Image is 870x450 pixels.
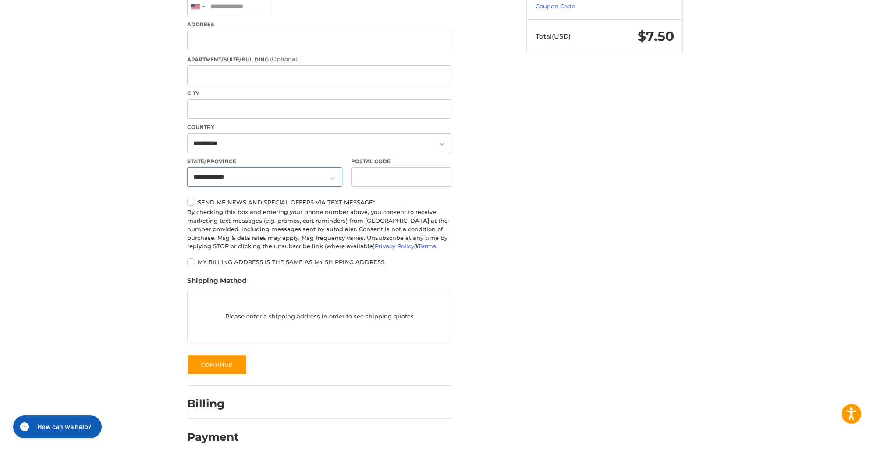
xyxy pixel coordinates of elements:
iframe: Gorgias live chat messenger [9,412,104,441]
label: Postal Code [351,157,452,165]
label: Apartment/Suite/Building [187,55,451,64]
label: My billing address is the same as my shipping address. [187,258,451,265]
h2: Payment [187,430,239,444]
span: Total (USD) [536,32,571,40]
button: Continue [187,354,247,375]
label: Address [187,21,451,29]
label: City [187,89,451,97]
legend: Shipping Method [187,276,246,290]
label: Send me news and special offers via text message* [187,199,451,206]
p: Please enter a shipping address in order to see shipping quotes [188,308,451,325]
h2: Billing [187,397,238,411]
span: $7.50 [638,28,674,44]
div: By checking this box and entering your phone number above, you consent to receive marketing text ... [187,208,451,251]
a: Coupon Code [536,3,575,10]
a: Terms [418,243,436,250]
small: (Optional) [270,55,299,62]
label: State/Province [187,157,342,165]
a: Privacy Policy [375,243,414,250]
label: Country [187,123,451,131]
